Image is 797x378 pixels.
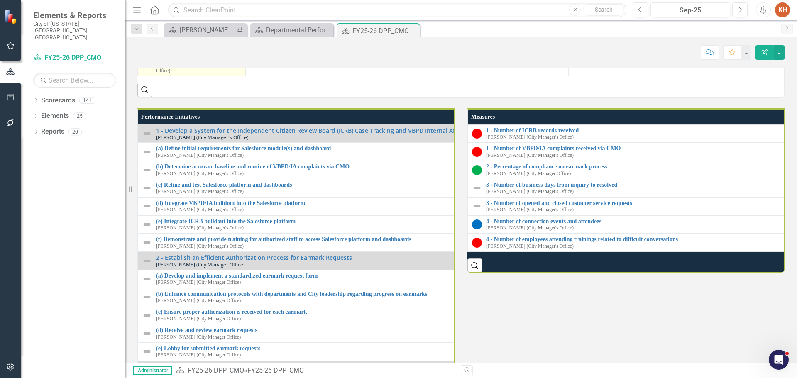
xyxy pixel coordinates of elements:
img: Not Defined [142,201,152,211]
small: [PERSON_NAME] (City Manager's Office) [156,189,244,194]
img: Not Defined [142,165,152,175]
div: Sep-25 [653,5,727,15]
input: Search ClearPoint... [168,3,626,17]
a: (a) Define initial requirements for Salesforce module(s) and dashboard [156,145,770,151]
a: (e) Lobby for submitted earmark requests [156,345,770,351]
small: [PERSON_NAME] (City Manager Office) [156,262,245,267]
a: 2 - Establish an Efficient Authorization Process for Earmark Requests [156,254,770,261]
span: Elements & Reports [33,10,116,20]
div: 25 [73,112,86,119]
small: [PERSON_NAME] (City Manager Office) [156,280,241,285]
a: Scorecards [41,96,75,105]
small: [PERSON_NAME] (City Manager Office) [156,298,241,303]
td: Double-Click to Edit Right Click for Context Menu [138,234,775,252]
small: [PERSON_NAME] (City Manager's Office) [156,207,244,212]
div: 141 [79,97,95,104]
td: Double-Click to Edit Right Click for Context Menu [138,161,775,179]
a: 1 - Develop a System for the Independent Citizen Review Board (ICRB) Case Tracking and VBPD Inter... [156,127,770,134]
small: [PERSON_NAME] (City Manager Office) [486,171,571,176]
a: (b) Determine accurate baseline and routine of VBPD/IA complaints via CMO [156,163,770,170]
a: FY25-26 DPP_CMO [188,366,244,374]
a: (d) Integrate VBPD/IA buildout into the Salesforce platform [156,200,770,206]
small: [PERSON_NAME] (City Manager's Office) [486,225,574,231]
img: Not Defined [142,238,152,248]
img: Not Defined [142,274,152,284]
small: [PERSON_NAME] (City Manager's Office) [486,244,574,249]
td: Double-Click to Edit Right Click for Context Menu [138,215,775,234]
div: Departmental Performance Plans - 3 Columns [266,25,331,35]
img: Not Defined [142,346,152,356]
img: Below Target [472,129,482,139]
a: (c) Refine and test Salesforce platform and dashboards [156,182,770,188]
img: Not Defined [142,310,152,320]
small: [PERSON_NAME] (City Manager's Office) [156,171,244,176]
img: Not Defined [142,329,152,339]
td: Double-Click to Edit Right Click for Context Menu [138,124,775,143]
td: Double-Click to Edit Right Click for Context Menu [138,306,775,324]
img: Below Target [472,147,482,157]
img: ClearPoint Strategy [4,10,19,24]
a: (c) Ensure proper authorization is received for each earmark [156,309,770,315]
button: Sep-25 [650,2,730,17]
img: Not Defined [142,219,152,229]
img: Not Defined [142,129,152,139]
button: Search [583,4,624,16]
a: (f) Demonstrate and provide training for authorized staff to access Salesforce platform and dashb... [156,236,770,242]
td: Double-Click to Edit Right Click for Context Menu [138,252,775,270]
button: KH [775,2,790,17]
small: [PERSON_NAME] (City Manager's Office) [486,134,574,140]
a: [PERSON_NAME]'s Home [166,25,235,35]
img: On Target [472,165,482,175]
small: [PERSON_NAME] (City Manager's Office) [156,244,244,249]
a: Departmental Performance Plans - 3 Columns [252,25,331,35]
img: No Target Established [472,219,482,229]
td: Double-Click to Edit Right Click for Context Menu [138,179,775,198]
small: [PERSON_NAME] (City Manager's Office) [156,153,244,158]
small: [PERSON_NAME] (City Manager's Office) [486,189,574,194]
img: Not Defined [142,147,152,157]
a: (b) Enhance communication protocols with departments and City leadership regarding progress on ea... [156,291,770,297]
a: (a) Develop and implement a standardized earmark request form [156,273,770,279]
td: Double-Click to Edit Right Click for Context Menu [138,343,775,361]
div: 20 [68,128,82,135]
a: Elements [41,111,69,121]
div: [PERSON_NAME]'s Home [180,25,235,35]
span: Search [595,6,613,13]
img: Not Defined [472,201,482,211]
td: Double-Click to Edit Right Click for Context Menu [138,197,775,215]
td: Double-Click to Edit Right Click for Context Menu [138,143,775,161]
small: City of [US_STATE][GEOGRAPHIC_DATA], [GEOGRAPHIC_DATA] [33,20,116,41]
img: Not Defined [142,292,152,302]
div: » [176,366,455,376]
a: FY25-26 DPP_CMO [33,53,116,63]
small: [PERSON_NAME] (City Manager's Office) [156,134,249,140]
div: FY25-26 DPP_CMO [247,366,304,374]
td: Double-Click to Edit Right Click for Context Menu [138,270,775,288]
iframe: Intercom live chat [769,350,789,370]
img: Not Defined [142,183,152,193]
img: Below Target [472,238,482,248]
span: Administrator [133,366,172,375]
small: [PERSON_NAME] (City Manager Office) [156,352,241,358]
td: Double-Click to Edit Right Click for Context Menu [138,288,775,306]
a: Reports [41,127,64,137]
input: Search Below... [33,73,116,88]
img: Not Defined [142,256,152,266]
div: FY25-26 DPP_CMO [352,26,418,36]
small: [PERSON_NAME] (City Manager's Office) [156,63,241,73]
a: (d) Receive and review earmark requests [156,327,770,333]
small: [PERSON_NAME] (City Manager Office) [156,316,241,322]
small: [PERSON_NAME] (City Manager Office) [156,334,241,340]
img: Not Defined [472,183,482,193]
td: Double-Click to Edit Right Click for Context Menu [138,324,775,343]
small: [PERSON_NAME] (City Manager's Office) [486,153,574,158]
small: [PERSON_NAME] (City Manager's Office) [156,225,244,231]
a: (e) Integrate ICRB buildout into the Salesforce platform [156,218,770,224]
small: [PERSON_NAME] (City Manager's Office) [486,207,574,212]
